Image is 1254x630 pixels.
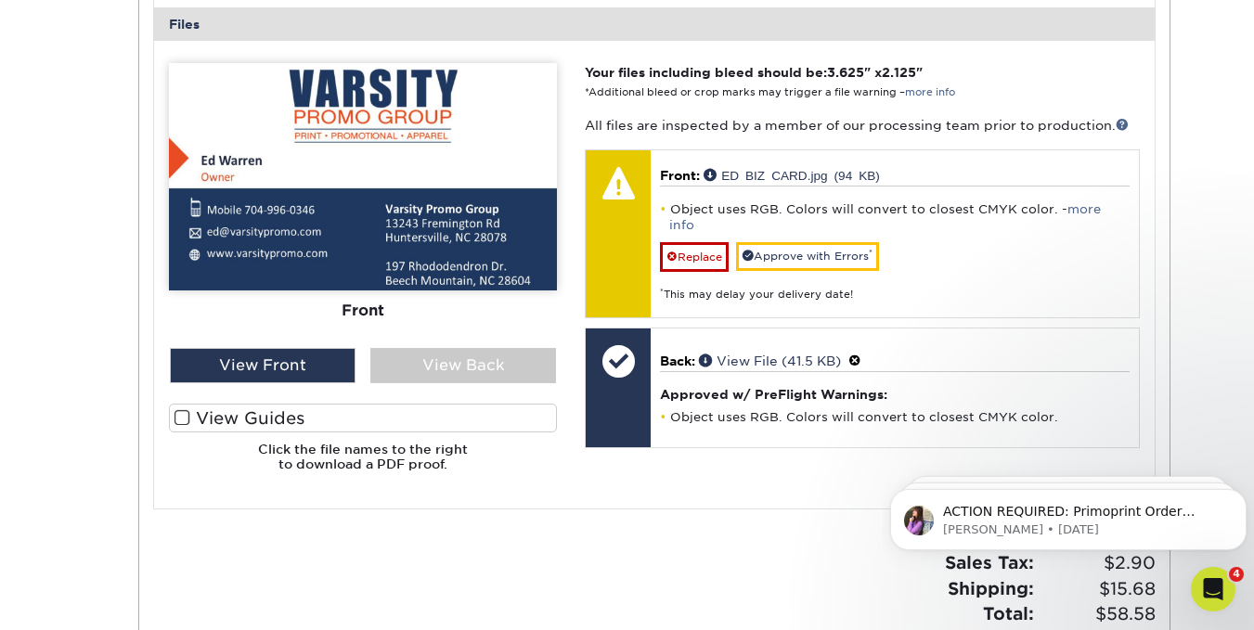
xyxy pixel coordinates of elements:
span: 4 [1229,567,1244,582]
a: ED BIZ CARD.jpg (94 KB) [704,168,880,181]
div: Front [169,290,557,331]
span: Front: [660,168,700,183]
iframe: Intercom notifications message [883,450,1254,580]
iframe: Intercom live chat [1191,567,1235,611]
a: more info [669,202,1101,232]
div: View Back [370,348,556,383]
strong: Your files including bleed should be: " x " [585,65,923,80]
span: 3.625 [827,65,864,80]
li: Object uses RGB. Colors will convert to closest CMYK color. - [660,201,1129,233]
h4: Approved w/ PreFlight Warnings: [660,387,1129,402]
a: Approve with Errors* [736,242,879,271]
h6: Click the file names to the right to download a PDF proof. [169,442,557,487]
a: Replace [660,242,729,272]
span: Back: [660,354,695,368]
div: View Front [170,348,356,383]
div: Files [154,7,1155,41]
a: more info [905,86,955,98]
span: 2.125 [882,65,916,80]
strong: Shipping: [948,578,1034,598]
li: Object uses RGB. Colors will convert to closest CMYK color. [660,409,1129,425]
a: View File (41.5 KB) [699,354,841,368]
div: This may delay your delivery date! [660,272,1129,302]
span: $15.68 [1040,576,1156,602]
small: *Additional bleed or crop marks may trigger a file warning – [585,86,955,98]
label: View Guides [169,404,557,432]
span: $58.58 [1040,601,1156,627]
strong: Total: [983,603,1034,624]
p: All files are inspected by a member of our processing team prior to production. [585,116,1139,135]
